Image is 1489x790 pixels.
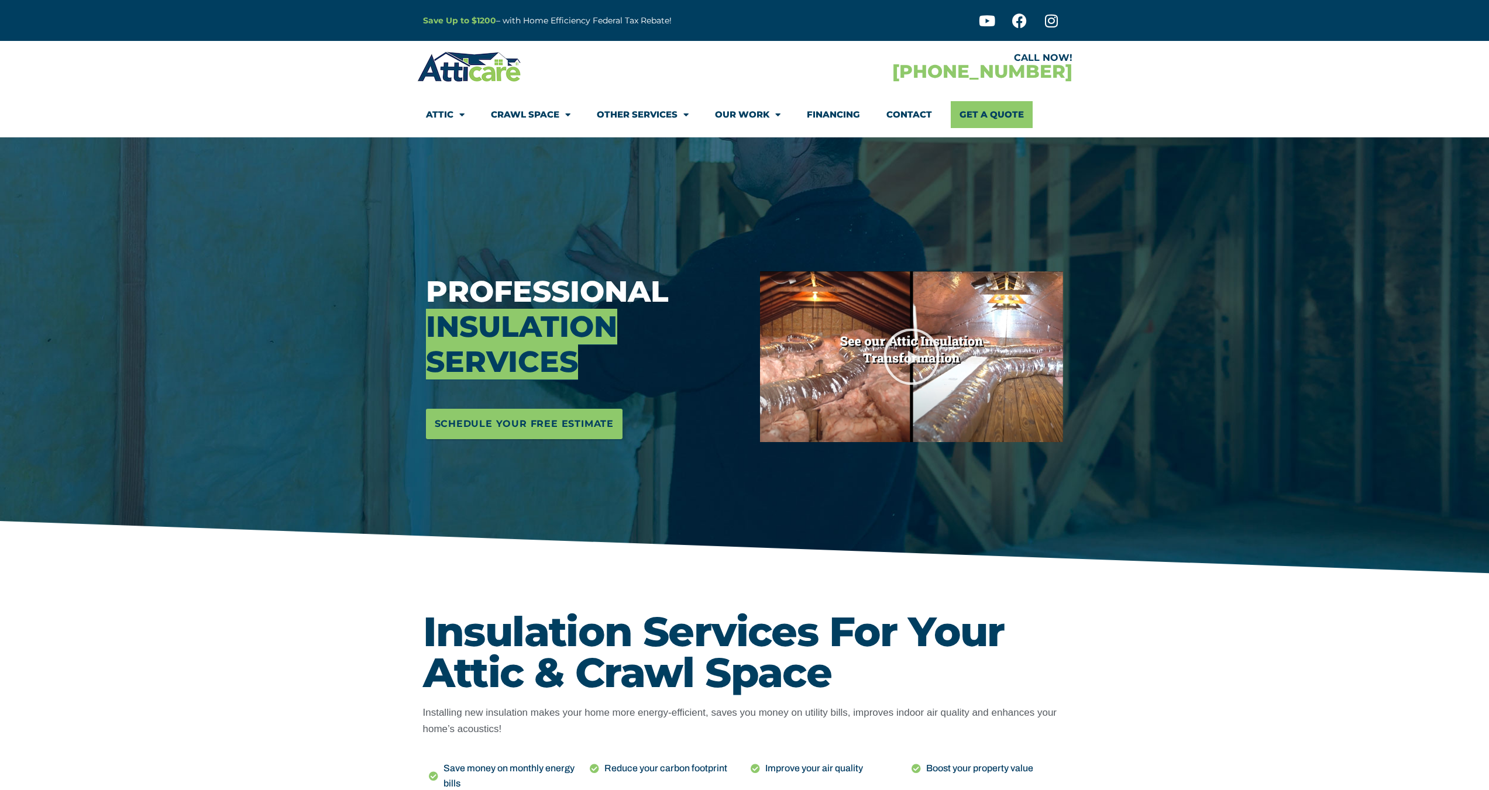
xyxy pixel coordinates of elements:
a: Attic [426,101,465,128]
a: Financing [807,101,860,128]
div: Play Video [882,327,941,386]
a: Crawl Space [491,101,570,128]
span: Reduce your carbon footprint [601,761,727,776]
span: Insulation Services [426,309,617,380]
nav: Menu [426,101,1064,128]
p: – with Home Efficiency Federal Tax Rebate! [423,14,802,27]
a: Contact [886,101,932,128]
a: Save Up to $1200 [423,15,496,26]
div: CALL NOW! [745,53,1072,63]
h3: Professional [426,274,743,380]
p: Installing new insulation makes your home more energy-efficient, saves you money on utility bills... [423,705,1067,737]
a: Our Work [715,101,780,128]
h1: Insulation Services For Your Attic & Crawl Space [423,611,1067,693]
a: Get A Quote [951,101,1033,128]
span: Improve your air quality [762,761,863,776]
span: Schedule Your Free Estimate [435,415,614,433]
a: Schedule Your Free Estimate [426,409,623,439]
span: Boost your property value [923,761,1033,776]
a: Other Services [597,101,689,128]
